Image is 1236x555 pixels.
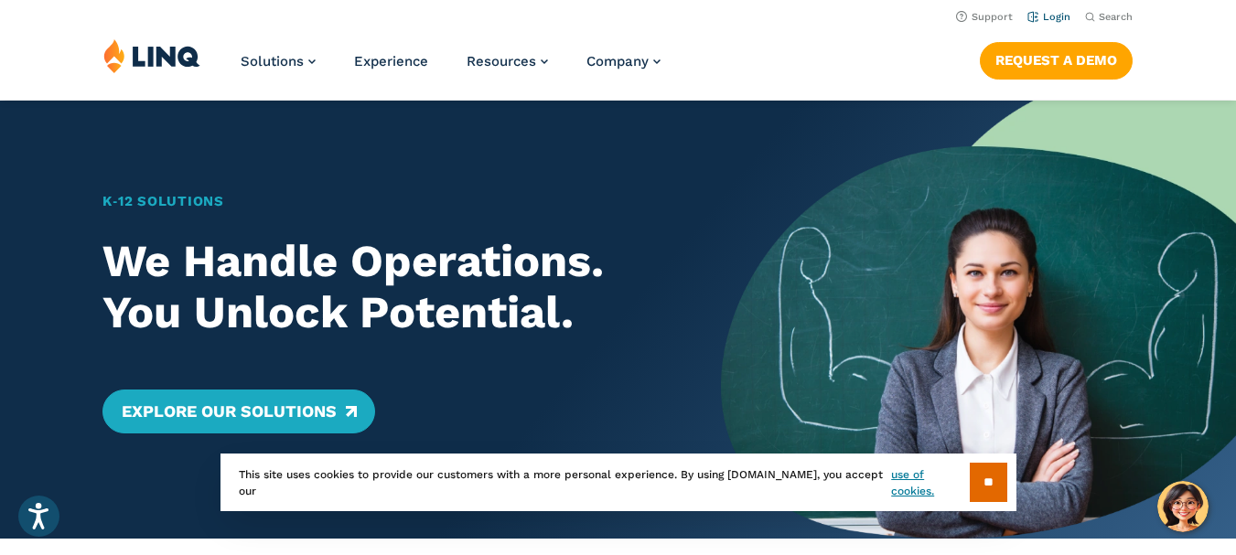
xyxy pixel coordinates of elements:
[467,53,548,69] a: Resources
[467,53,536,69] span: Resources
[1085,10,1133,24] button: Open Search Bar
[721,101,1236,539] img: Home Banner
[1027,11,1070,23] a: Login
[980,38,1133,79] nav: Button Navigation
[220,454,1016,511] div: This site uses cookies to provide our customers with a more personal experience. By using [DOMAIN...
[891,466,969,499] a: use of cookies.
[980,42,1133,79] a: Request a Demo
[103,38,200,73] img: LINQ | K‑12 Software
[956,11,1013,23] a: Support
[586,53,649,69] span: Company
[241,38,661,99] nav: Primary Navigation
[102,191,670,212] h1: K‑12 Solutions
[102,390,374,433] a: Explore Our Solutions
[1099,11,1133,23] span: Search
[1157,481,1209,532] button: Hello, have a question? Let’s chat.
[354,53,428,69] a: Experience
[241,53,304,69] span: Solutions
[102,236,670,338] h2: We Handle Operations. You Unlock Potential.
[586,53,661,69] a: Company
[241,53,316,69] a: Solutions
